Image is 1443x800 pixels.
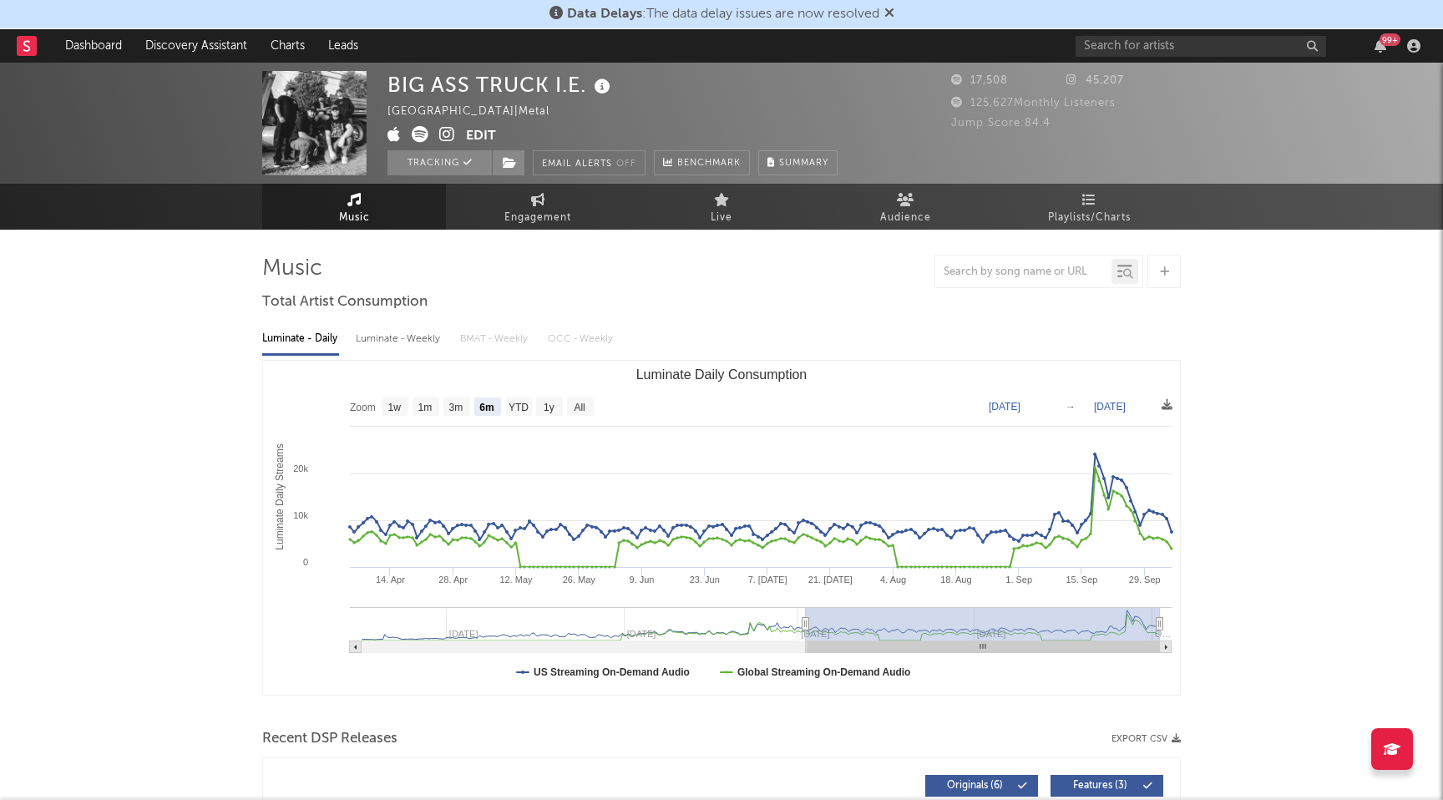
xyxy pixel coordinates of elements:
span: Summary [779,159,828,168]
span: Total Artist Consumption [262,292,428,312]
text: 1. Sep [1005,575,1032,585]
button: Email AlertsOff [533,150,646,175]
text: 3m [449,402,463,413]
text: [DATE] [1094,401,1126,413]
span: Dismiss [884,8,894,21]
span: Originals ( 6 ) [936,781,1013,791]
div: BIG ASS TRUCK I.E. [387,71,615,99]
a: Playlists/Charts [997,184,1181,230]
text: Global Streaming On-Demand Audio [737,666,911,678]
span: 45,207 [1066,75,1124,86]
text: 10k [293,510,308,520]
text: 15. Sep [1066,575,1097,585]
button: Originals(6) [925,775,1038,797]
text: 14. Apr [376,575,405,585]
input: Search for artists [1076,36,1326,57]
span: Live [711,208,732,228]
span: Engagement [504,208,571,228]
text: 1y [544,402,554,413]
span: : The data delay issues are now resolved [567,8,879,21]
text: 26. May [563,575,596,585]
text: YTD [509,402,529,413]
button: Summary [758,150,838,175]
div: Luminate - Weekly [356,325,443,353]
text: Zoom [350,402,376,413]
text: 0 [303,557,308,567]
a: Audience [813,184,997,230]
button: Tracking [387,150,492,175]
a: Discovery Assistant [134,29,259,63]
text: 23. Jun [690,575,720,585]
div: 99 + [1380,33,1400,46]
span: Jump Score: 84.4 [951,118,1051,129]
span: Recent DSP Releases [262,729,397,749]
span: Playlists/Charts [1048,208,1131,228]
text: 21. [DATE] [808,575,853,585]
text: All [574,402,585,413]
span: Features ( 3 ) [1061,781,1138,791]
div: [GEOGRAPHIC_DATA] | Metal [387,102,569,122]
text: Luminate Daily Streams [274,443,286,549]
a: Dashboard [53,29,134,63]
span: Audience [880,208,931,228]
text: 9. Jun [630,575,655,585]
text: [DATE] [989,401,1020,413]
a: Music [262,184,446,230]
a: Live [630,184,813,230]
span: Benchmark [677,154,741,174]
text: 28. Apr [438,575,468,585]
svg: Luminate Daily Consumption [263,361,1180,695]
text: 1w [388,402,402,413]
em: Off [616,159,636,169]
text: → [1066,401,1076,413]
button: Features(3) [1051,775,1163,797]
a: Engagement [446,184,630,230]
text: 6m [479,402,494,413]
span: 125,627 Monthly Listeners [951,98,1116,109]
text: 1m [418,402,433,413]
a: Leads [316,29,370,63]
text: 18. Aug [940,575,971,585]
text: US Streaming On-Demand Audio [534,666,690,678]
input: Search by song name or URL [935,266,1111,279]
button: Edit [466,126,496,147]
text: Luminate Daily Consumption [636,367,808,382]
div: Luminate - Daily [262,325,339,353]
text: 20k [293,463,308,473]
text: 12. May [499,575,533,585]
span: 17,508 [951,75,1008,86]
a: Charts [259,29,316,63]
text: 7. [DATE] [748,575,787,585]
text: 4. Aug [880,575,906,585]
text: 29. Sep [1129,575,1161,585]
button: 99+ [1375,39,1386,53]
text: O… [1155,629,1172,639]
a: Benchmark [654,150,750,175]
span: Data Delays [567,8,642,21]
button: Export CSV [1111,734,1181,744]
span: Music [339,208,370,228]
